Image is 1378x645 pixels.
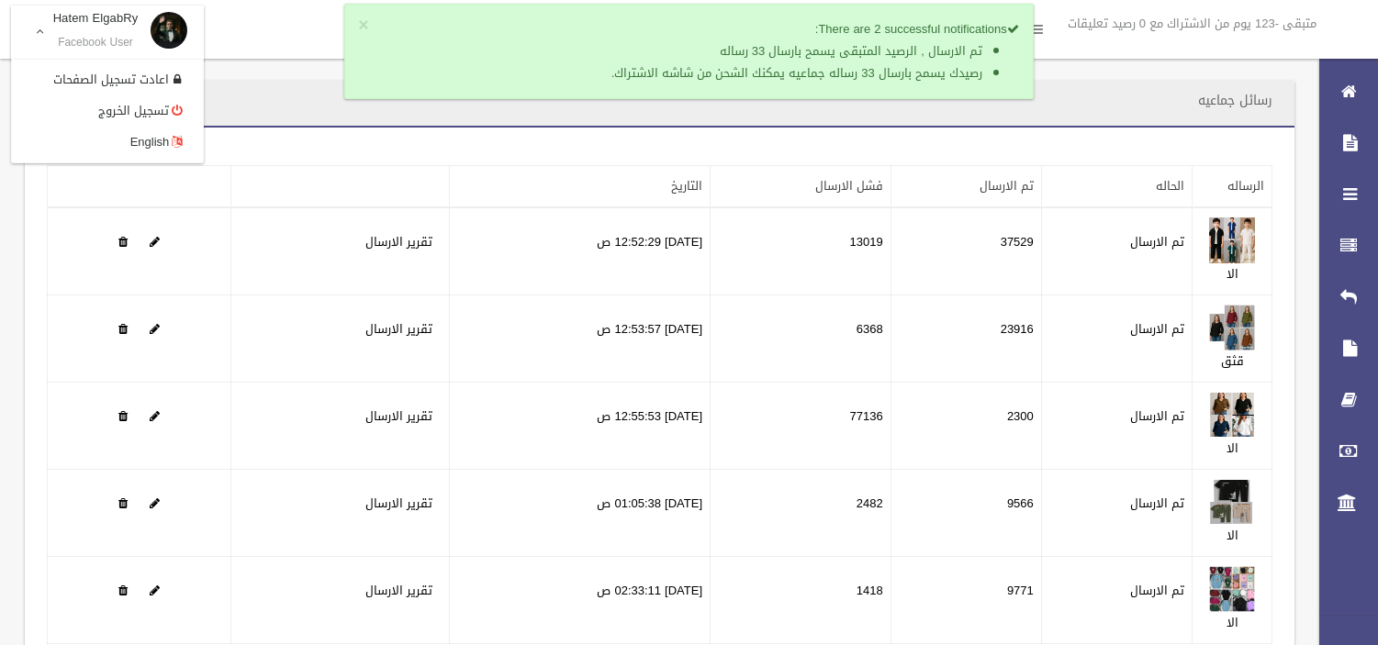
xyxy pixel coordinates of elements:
button: × [358,17,368,35]
a: تقرير الارسال [365,317,432,340]
a: Edit [1209,230,1255,253]
a: English [12,127,203,158]
a: Edit [150,405,160,428]
a: Edit [1209,317,1255,340]
a: الا [1227,524,1238,547]
li: تم الارسال , الرصيد المتبقى يسمح بارسال 33 رساله [392,40,982,62]
td: 9566 [891,470,1041,557]
label: تم الارسال [1130,318,1184,340]
header: رسائل جماعيه [1176,83,1294,118]
a: تقرير الارسال [365,405,432,428]
a: قثق [1221,350,1244,373]
td: 9771 [891,557,1041,644]
a: فشل الارسال [815,174,883,197]
a: Edit [150,492,160,515]
p: Hatem ElgabRy [53,11,139,25]
strong: There are 2 successful notifications: [815,17,1019,40]
a: Hatem ElgabRy Facebook User [11,6,204,61]
img: 638910754294190600.jpg [1209,392,1255,438]
td: [DATE] 12:55:53 ص [449,383,710,470]
img: 638910753509971848.jpg [1209,305,1255,350]
a: تم الارسال [980,174,1034,197]
td: [DATE] 01:05:38 ص [449,470,710,557]
a: الا [1227,611,1238,634]
img: 638910812413601407.jpeg [1209,566,1255,612]
a: اعادت تسجيل الصفحات [12,64,203,95]
label: تم الارسال [1130,406,1184,428]
a: الا [1227,262,1238,285]
a: Edit [1209,579,1255,602]
a: تقرير الارسال [365,230,432,253]
a: الا [1227,437,1238,460]
td: [DATE] 12:52:29 ص [449,207,710,295]
a: Edit [1209,405,1255,428]
td: 77136 [711,383,891,470]
td: 2482 [711,470,891,557]
td: 2300 [891,383,1041,470]
a: Edit [150,230,160,253]
td: 23916 [891,295,1041,383]
a: Edit [150,317,160,340]
a: Edit [150,579,160,602]
th: الحاله [1041,166,1192,208]
img: 638910759934703804.jpg [1209,479,1255,525]
td: 1418 [711,557,891,644]
label: تم الارسال [1130,493,1184,515]
td: [DATE] 12:53:57 ص [449,295,710,383]
a: تسجيل الخروج [12,95,203,127]
td: [DATE] 02:33:11 ص [449,557,710,644]
a: Edit [1209,492,1255,515]
a: تقرير الارسال [365,492,432,515]
td: 13019 [711,207,891,295]
small: Facebook User [53,36,139,50]
img: 638910752364816942.jpg [1209,217,1255,263]
li: رصيدك يسمح بارسال 33 رساله جماعيه يمكنك الشحن من شاشه الاشتراك. [392,62,982,84]
th: الرساله [1193,166,1272,208]
label: تم الارسال [1130,231,1184,253]
a: تقرير الارسال [365,579,432,602]
td: 37529 [891,207,1041,295]
label: تم الارسال [1130,580,1184,602]
td: 6368 [711,295,891,383]
a: التاريخ [671,174,702,197]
